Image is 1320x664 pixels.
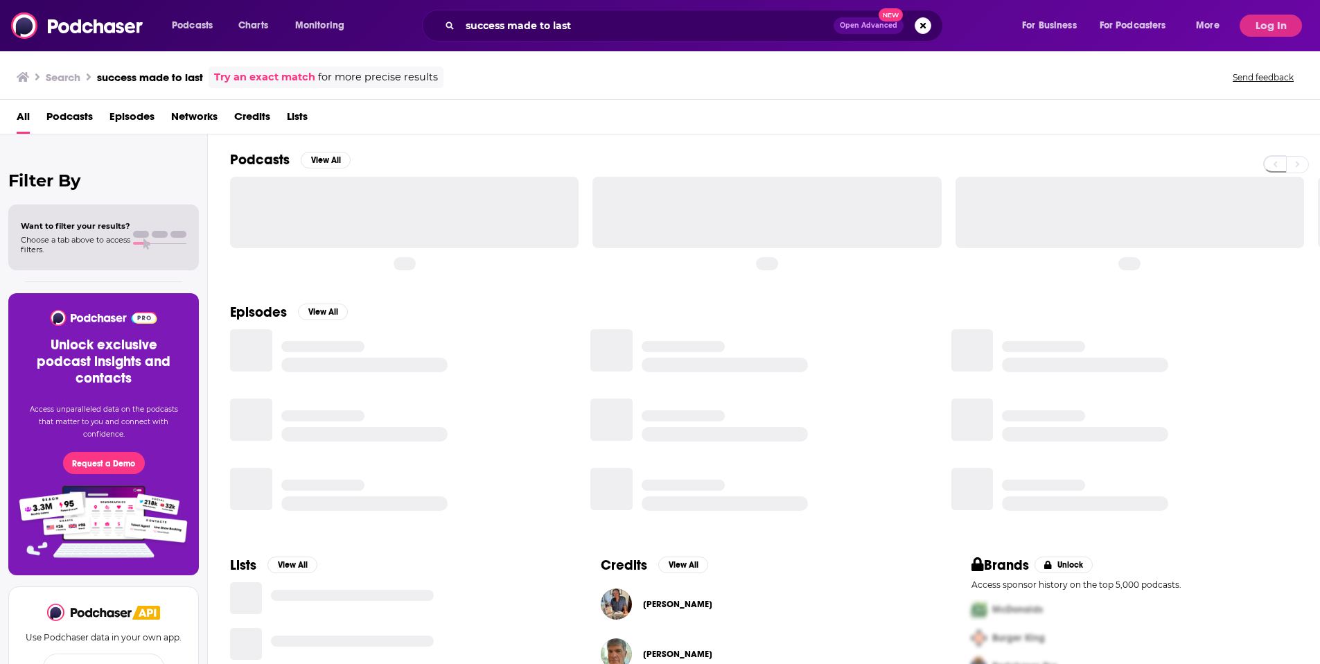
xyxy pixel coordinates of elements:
a: ListsView All [230,557,317,574]
a: All [17,105,30,134]
button: open menu [285,15,362,37]
img: Second Pro Logo [966,624,992,652]
span: [PERSON_NAME] [643,599,712,610]
img: Pro Features [15,485,193,559]
a: Charts [229,15,276,37]
button: View All [658,557,708,573]
a: CreditsView All [601,557,708,574]
h2: Lists [230,557,256,574]
h3: success made to last [97,71,203,84]
button: View All [267,557,317,573]
p: Use Podchaser data in your own app. [26,632,182,643]
h2: Filter By [8,171,199,191]
span: For Business [1022,16,1077,35]
span: McDonalds [992,604,1043,615]
button: Request a Demo [63,452,145,474]
a: EpisodesView All [230,304,348,321]
span: Burger King [992,632,1045,644]
p: Access sponsor history on the top 5,000 podcasts. [971,579,1298,590]
img: Podchaser - Follow, Share and Rate Podcasts [11,12,144,39]
button: View All [298,304,348,320]
h2: Brands [971,557,1029,574]
h3: Unlock exclusive podcast insights and contacts [25,337,182,387]
a: Rick Tocquigny [643,599,712,610]
h3: Search [46,71,80,84]
p: Access unparalleled data on the podcasts that matter to you and connect with confidence. [25,403,182,441]
h2: Podcasts [230,151,290,168]
a: Episodes [109,105,155,134]
a: PodcastsView All [230,151,351,168]
h2: Episodes [230,304,287,321]
a: Podcasts [46,105,93,134]
span: Charts [238,16,268,35]
button: Log In [1240,15,1302,37]
button: open menu [1012,15,1094,37]
a: Lists [287,105,308,134]
img: Podchaser API banner [132,606,160,620]
span: Open Advanced [840,22,897,29]
button: Open AdvancedNew [834,17,904,34]
span: New [879,8,904,21]
span: Want to filter your results? [21,221,130,231]
img: First Pro Logo [966,595,992,624]
input: Search podcasts, credits, & more... [460,15,834,37]
span: [PERSON_NAME] [643,649,712,660]
img: Podchaser - Follow, Share and Rate Podcasts [47,604,133,621]
a: Try an exact match [214,69,315,85]
a: Credits [234,105,270,134]
button: Send feedback [1229,71,1298,83]
span: For Podcasters [1100,16,1166,35]
button: View All [301,152,351,168]
span: More [1196,16,1220,35]
h2: Credits [601,557,647,574]
span: Choose a tab above to access filters. [21,235,130,254]
button: Rick TocquignyRick Tocquigny [601,582,927,627]
img: Rick Tocquigny [601,588,632,620]
button: Unlock [1035,557,1093,573]
a: Martin Nutty [643,649,712,660]
button: open menu [1186,15,1237,37]
img: Podchaser - Follow, Share and Rate Podcasts [49,310,158,326]
span: Monitoring [295,16,344,35]
span: Podcasts [172,16,213,35]
div: Search podcasts, credits, & more... [435,10,956,42]
button: open menu [1091,15,1186,37]
button: open menu [162,15,231,37]
span: for more precise results [318,69,438,85]
a: Networks [171,105,218,134]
